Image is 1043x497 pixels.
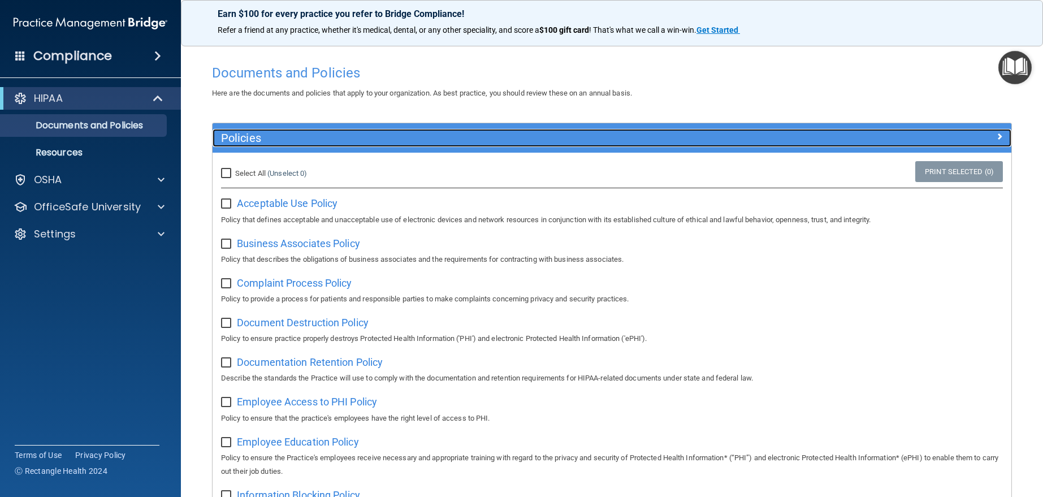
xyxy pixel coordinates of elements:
p: Policy to ensure practice properly destroys Protected Health Information ('PHI') and electronic P... [221,332,1003,345]
p: OfficeSafe University [34,200,141,214]
input: Select All (Unselect 0) [221,169,234,178]
h4: Compliance [33,48,112,64]
strong: Get Started [696,25,738,34]
p: Documents and Policies [7,120,162,131]
p: Resources [7,147,162,158]
a: Settings [14,227,165,241]
a: Get Started [696,25,740,34]
p: Policy to ensure the Practice's employees receive necessary and appropriate training with regard ... [221,451,1003,478]
a: Privacy Policy [75,450,126,461]
h4: Documents and Policies [212,66,1012,80]
span: ! That's what we call a win-win. [589,25,696,34]
span: Refer a friend at any practice, whether it's medical, dental, or any other speciality, and score a [218,25,539,34]
p: Policy to ensure that the practice's employees have the right level of access to PHI. [221,412,1003,425]
span: Here are the documents and policies that apply to your organization. As best practice, you should... [212,89,632,97]
a: OSHA [14,173,165,187]
p: Settings [34,227,76,241]
span: Select All [235,169,266,178]
h5: Policies [221,132,803,144]
p: Policy that describes the obligations of business associates and the requirements for contracting... [221,253,1003,266]
span: Documentation Retention Policy [237,356,383,368]
p: OSHA [34,173,62,187]
strong: $100 gift card [539,25,589,34]
span: Ⓒ Rectangle Health 2024 [15,465,107,477]
img: PMB logo [14,12,167,34]
a: HIPAA [14,92,164,105]
span: Document Destruction Policy [237,317,369,329]
a: Policies [221,129,1003,147]
a: OfficeSafe University [14,200,165,214]
p: Policy to provide a process for patients and responsible parties to make complaints concerning pr... [221,292,1003,306]
a: Print Selected (0) [915,161,1003,182]
p: Earn $100 for every practice you refer to Bridge Compliance! [218,8,1006,19]
span: Acceptable Use Policy [237,197,337,209]
p: Describe the standards the Practice will use to comply with the documentation and retention requi... [221,371,1003,385]
span: Business Associates Policy [237,237,360,249]
p: Policy that defines acceptable and unacceptable use of electronic devices and network resources i... [221,213,1003,227]
a: (Unselect 0) [267,169,307,178]
span: Employee Access to PHI Policy [237,396,377,408]
button: Open Resource Center [998,51,1032,84]
span: Employee Education Policy [237,436,359,448]
span: Complaint Process Policy [237,277,352,289]
a: Terms of Use [15,450,62,461]
p: HIPAA [34,92,63,105]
